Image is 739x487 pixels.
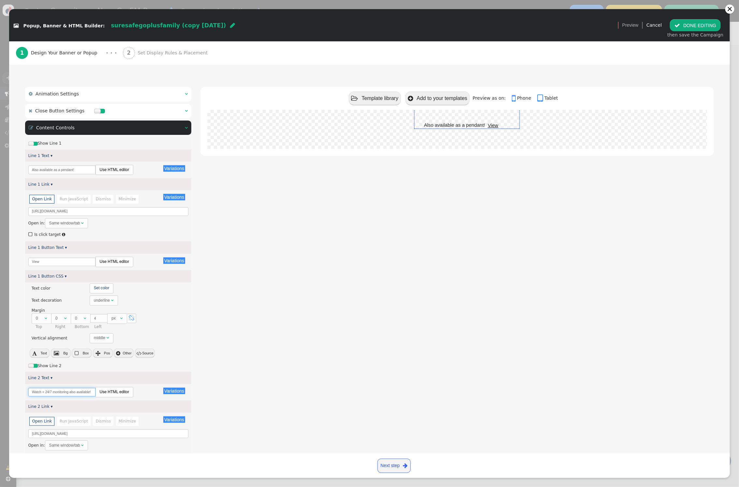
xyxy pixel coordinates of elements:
input: Link URL [28,429,188,438]
span:  [29,125,33,130]
span:  [674,23,680,28]
a: Use HTML editor [96,257,133,266]
li: Run JavaScript [57,417,91,426]
a: Line 2 Link ▾ [28,404,53,409]
span:  [403,462,407,470]
span: Text [40,351,47,355]
a: 2 Set Display Rules & Placement [123,41,222,64]
a: × [690,122,695,131]
div: Open in: [28,440,188,451]
span:  [129,315,134,321]
span: Text decoration [32,298,62,303]
span:  [136,351,141,356]
div: px [111,315,119,321]
span:  [230,22,235,28]
span: Close Button Settings [35,108,84,113]
div: 0 [75,315,83,321]
span:  [54,351,59,356]
span:  [185,108,188,113]
div: Open in: [28,218,188,228]
span:  [107,336,109,340]
button: Variations [163,165,185,172]
div: then save the Campaign [667,32,723,38]
span:  [28,453,34,460]
span: Margin [32,308,45,313]
span:  [28,231,34,238]
div: middle [94,335,105,341]
a: Line 2 Text ▾ [28,376,53,380]
li: Minimize [116,417,139,426]
span:  [64,316,67,320]
li: Dismiss [93,195,113,204]
li: Open Link [29,417,54,426]
li: Run JavaScript [57,195,91,204]
span:  [537,94,544,103]
button: Other [114,349,134,358]
button: DONE EDITING [670,19,721,31]
button: Variations [163,416,185,423]
a: Cancel [646,22,662,28]
div: 0 [36,315,44,321]
button:  Text [30,349,50,358]
span:  [512,94,517,103]
input: Link URL [28,207,188,216]
a: View [488,122,498,128]
button: Template library [349,92,401,105]
button:  Box [72,349,92,358]
span: Vertical alignment [32,336,67,340]
span:  [96,351,100,356]
a: Use HTML editor [96,165,133,174]
b: 1 [20,50,24,56]
a: Tablet [537,95,558,101]
span: Pos [104,351,110,355]
a: Set color [94,286,109,290]
button: Variations [163,388,185,394]
span:  [408,95,413,102]
button:  Bg [51,349,71,358]
div: underline [94,297,110,303]
button: Variations [163,194,185,200]
span: Popup, Banner & HTML Builder: [23,23,105,28]
div: Same window/tab [49,220,80,226]
span: Box [83,351,89,355]
div: · · · [106,49,117,57]
div: 0 [55,315,63,321]
a: Phone [512,95,536,101]
div: Right [55,324,74,330]
span:  [62,233,65,236]
a: Line 1 Link ▾ [28,182,53,187]
span:  [81,221,84,225]
span:  [32,351,37,356]
span:  [185,125,188,130]
div: Show Line 1 [25,137,191,150]
span: Animation Settings [36,91,79,96]
div: Show Line 2 [25,360,191,372]
span:  [81,443,84,447]
button: Variations [163,257,185,264]
span:  [29,92,33,96]
span:  [120,316,123,320]
a: Line 1 Text ▾ [28,153,53,158]
span:  [111,298,114,302]
div: Left [94,324,130,330]
a: Use HTML editor [96,387,133,396]
a: Next step [377,459,411,473]
span: Design Your Banner or Popup [31,50,100,56]
div: Bottom [75,324,94,330]
span: Bg [63,351,67,355]
span:  [45,316,47,320]
span:  [84,316,86,320]
span:  [75,351,79,356]
li: Dismiss [93,417,113,426]
b: 2 [127,50,131,56]
span: Text color [32,286,51,291]
span:  [14,23,19,28]
button:  Pos [93,349,113,358]
span: Content Controls [36,125,75,130]
span:  [116,351,120,356]
label: Is click target [28,232,61,237]
li: Minimize [116,195,139,204]
span:  [185,92,188,96]
a: Preview [622,19,639,31]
